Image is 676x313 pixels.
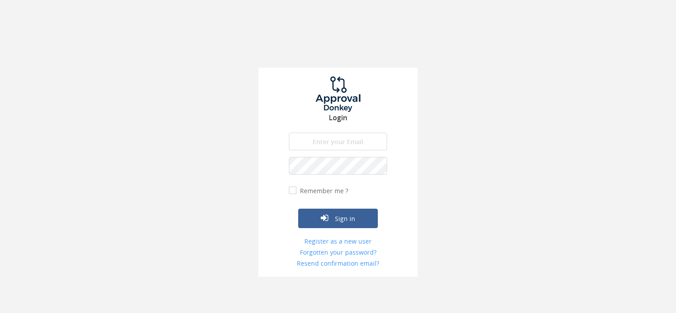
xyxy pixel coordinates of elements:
[289,133,387,150] input: Enter your Email
[289,259,387,268] a: Resend confirmation email?
[298,209,378,228] button: Sign in
[258,114,418,122] h3: Login
[305,76,371,112] img: logo.png
[298,187,348,195] label: Remember me ?
[289,248,387,257] a: Forgotten your password?
[289,237,387,246] a: Register as a new user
